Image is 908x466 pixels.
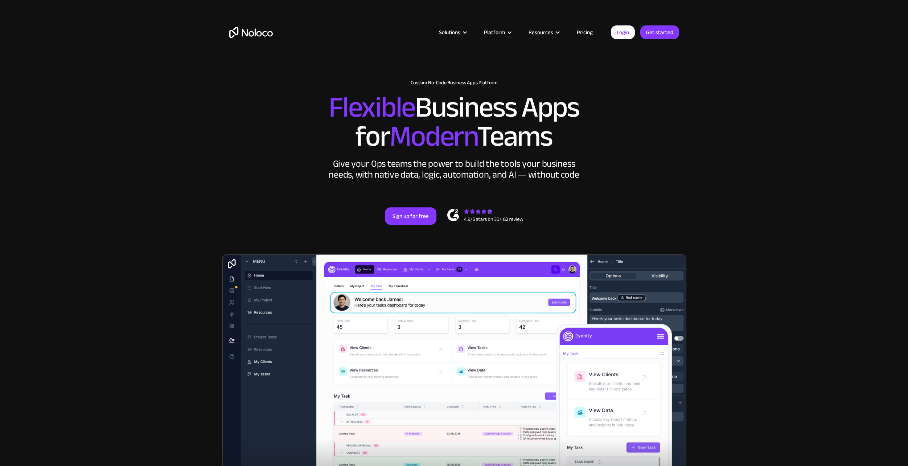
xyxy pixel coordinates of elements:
[430,28,475,37] div: Solutions
[611,25,635,39] a: Login
[568,28,602,37] a: Pricing
[529,28,553,37] div: Resources
[329,80,415,134] span: Flexible
[327,158,581,180] div: Give your Ops teams the power to build the tools your business needs, with native data, logic, au...
[229,93,679,151] h2: Business Apps for Teams
[519,28,568,37] div: Resources
[390,109,477,163] span: Modern
[475,28,519,37] div: Platform
[640,25,679,39] a: Get started
[229,80,679,86] h1: Custom No-Code Business Apps Platform
[385,207,436,225] a: Sign up for free
[484,28,505,37] div: Platform
[439,28,460,37] div: Solutions
[229,27,273,38] a: home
